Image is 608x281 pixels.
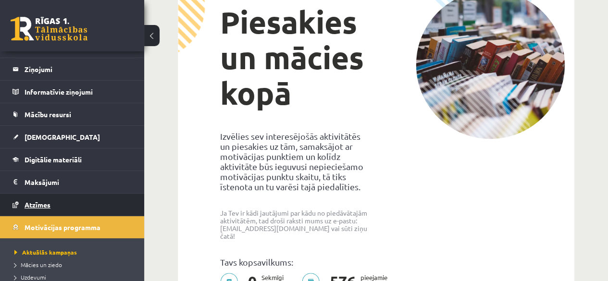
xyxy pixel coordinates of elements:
[220,257,369,267] p: Tavs kopsavilkums:
[220,4,369,111] h1: Piesakies un mācies kopā
[25,81,132,103] legend: Informatīvie ziņojumi
[220,131,369,192] p: Izvēlies sev interesējošās aktivitātēs un piesakies uz tām, samaksājot ar motivācijas punktiem un...
[25,155,82,164] span: Digitālie materiāli
[12,194,132,216] a: Atzīmes
[12,171,132,193] a: Maksājumi
[12,126,132,148] a: [DEMOGRAPHIC_DATA]
[220,209,369,240] p: Ja Tev ir kādi jautājumi par kādu no piedāvātajām aktivitātēm, tad droši raksti mums uz e-pastu: ...
[14,261,62,269] span: Mācies un ziedo
[14,248,135,257] a: Aktuālās kampaņas
[12,103,132,125] a: Mācību resursi
[14,273,46,281] span: Uzdevumi
[14,260,135,269] a: Mācies un ziedo
[12,58,132,80] a: Ziņojumi
[11,17,87,41] a: Rīgas 1. Tālmācības vidusskola
[14,248,77,256] span: Aktuālās kampaņas
[12,81,132,103] a: Informatīvie ziņojumi
[25,110,71,119] span: Mācību resursi
[25,171,132,193] legend: Maksājumi
[25,58,132,80] legend: Ziņojumi
[12,148,132,171] a: Digitālie materiāli
[25,133,100,141] span: [DEMOGRAPHIC_DATA]
[12,216,132,238] a: Motivācijas programma
[25,223,100,232] span: Motivācijas programma
[25,200,50,209] span: Atzīmes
